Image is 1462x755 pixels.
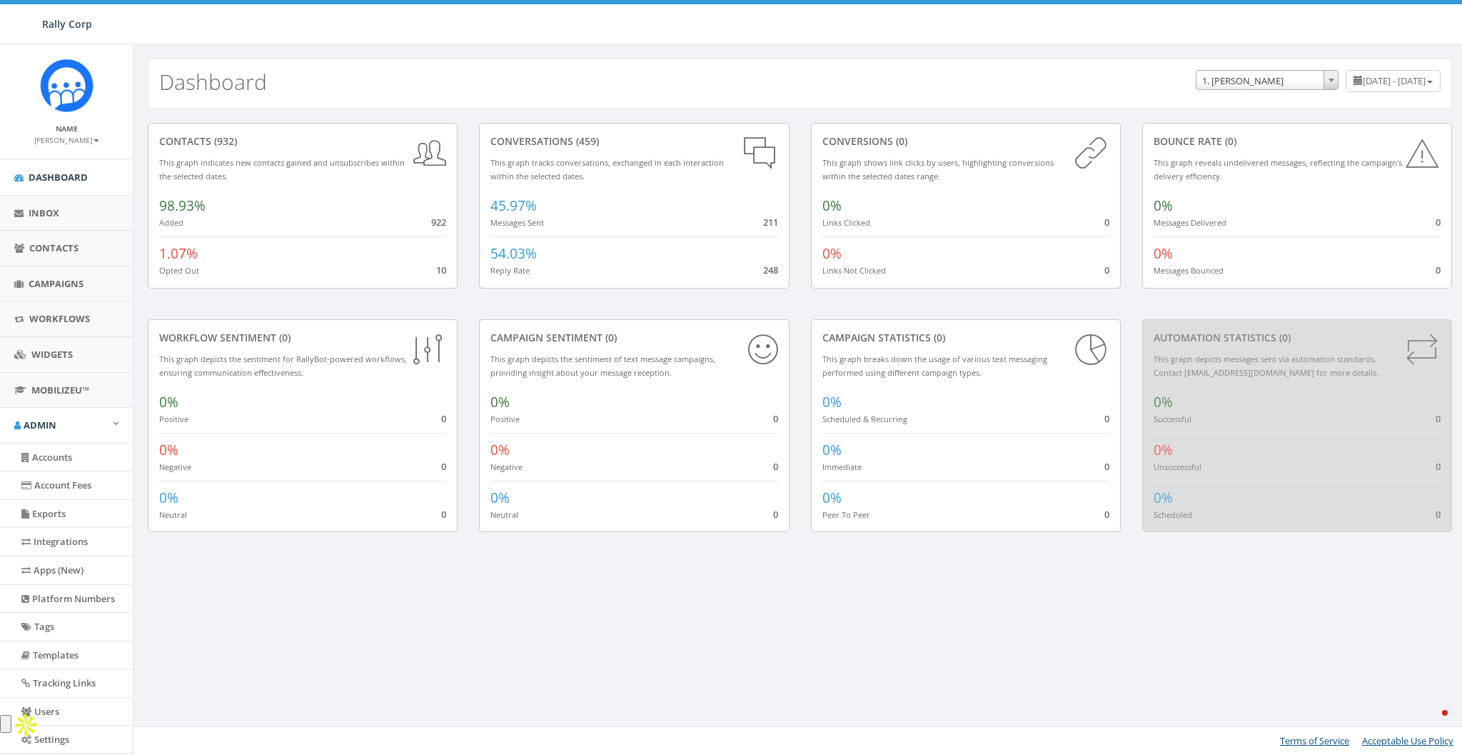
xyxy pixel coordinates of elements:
[159,244,198,263] span: 1.07%
[24,419,56,431] span: Admin
[159,461,191,472] small: Negative
[490,441,510,459] span: 0%
[159,70,267,94] h2: Dashboard
[56,124,78,134] small: Name
[931,331,945,344] span: (0)
[822,244,842,263] span: 0%
[159,441,178,459] span: 0%
[1154,217,1226,228] small: Messages Delivered
[490,196,537,215] span: 45.97%
[822,157,1054,181] small: This graph shows link clicks by users, highlighting conversions within the selected dates range.
[1154,134,1441,149] div: Bounce Rate
[159,157,405,181] small: This graph indicates new contacts gained and unsubscribes within the selected dates.
[11,711,40,739] img: Apollo
[31,348,73,361] span: Widgets
[159,265,199,276] small: Opted Out
[822,461,862,472] small: Immediate
[1436,412,1441,425] span: 0
[1280,734,1349,747] a: Terms of Service
[441,412,446,425] span: 0
[34,135,99,145] small: [PERSON_NAME]
[490,354,715,378] small: This graph depicts the sentiment of text message campaigns, providing insight about your message ...
[822,489,842,507] span: 0%
[1436,264,1441,276] span: 0
[822,217,870,228] small: Links Clicked
[822,393,842,411] span: 0%
[1196,71,1338,91] span: 1. James Martin
[1104,508,1109,521] span: 0
[1436,508,1441,521] span: 0
[490,244,537,263] span: 54.03%
[490,414,520,424] small: Positive
[159,509,187,520] small: Neutral
[773,412,778,425] span: 0
[159,393,178,411] span: 0%
[1154,509,1192,520] small: Scheduled
[763,216,778,229] span: 211
[1276,331,1291,344] span: (0)
[1363,74,1426,87] span: [DATE] - [DATE]
[1154,414,1191,424] small: Successful
[490,461,523,472] small: Negative
[1362,734,1453,747] a: Acceptable Use Policy
[276,331,291,344] span: (0)
[159,354,407,378] small: This graph depicts the sentiment for RallyBot-powered workflows, ensuring communication effective...
[822,354,1047,378] small: This graph breaks down the usage of various text messaging performed using different campaign types.
[441,460,446,473] span: 0
[490,217,544,228] small: Messages Sent
[893,134,907,148] span: (0)
[40,59,94,112] img: Icon_1.png
[1154,441,1173,459] span: 0%
[773,460,778,473] span: 0
[490,509,518,520] small: Neutral
[490,265,530,276] small: Reply Rate
[490,489,510,507] span: 0%
[29,171,88,184] span: Dashboard
[822,509,870,520] small: Peer To Peer
[822,441,842,459] span: 0%
[1104,412,1109,425] span: 0
[573,134,599,148] span: (459)
[159,134,446,149] div: contacts
[490,134,777,149] div: conversations
[42,17,92,31] span: Rally Corp
[1436,216,1441,229] span: 0
[763,264,778,276] span: 248
[490,157,724,181] small: This graph tracks conversations, exchanged in each interaction within the selected dates.
[1104,460,1109,473] span: 0
[1154,244,1173,263] span: 0%
[159,489,178,507] span: 0%
[822,134,1109,149] div: conversions
[34,133,99,146] a: [PERSON_NAME]
[1154,265,1224,276] small: Messages Bounced
[1196,70,1339,90] span: 1. James Martin
[1436,460,1441,473] span: 0
[29,277,84,290] span: Campaigns
[1154,354,1378,378] small: This graph depicts messages sent via automation standards. Contact [EMAIL_ADDRESS][DOMAIN_NAME] f...
[1104,216,1109,229] span: 0
[1154,196,1173,215] span: 0%
[822,196,842,215] span: 0%
[29,206,59,219] span: Inbox
[31,384,89,396] span: MobilizeU™
[822,414,907,424] small: Scheduled & Recurring
[822,265,886,276] small: Links Not Clicked
[1154,489,1173,507] span: 0%
[1104,264,1109,276] span: 0
[29,241,79,254] span: Contacts
[1154,331,1441,345] div: Automation Statistics
[159,217,183,228] small: Added
[490,393,510,411] span: 0%
[159,331,446,345] div: Workflow Sentiment
[822,331,1109,345] div: Campaign Statistics
[159,414,188,424] small: Positive
[431,216,446,229] span: 922
[1413,706,1448,741] iframe: Intercom live chat
[773,508,778,521] span: 0
[1154,157,1402,181] small: This graph reveals undelivered messages, reflecting the campaign's delivery efficiency.
[29,312,90,325] span: Workflows
[1154,461,1201,472] small: Unsuccessful
[159,196,206,215] span: 98.93%
[1154,393,1173,411] span: 0%
[490,331,777,345] div: Campaign Sentiment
